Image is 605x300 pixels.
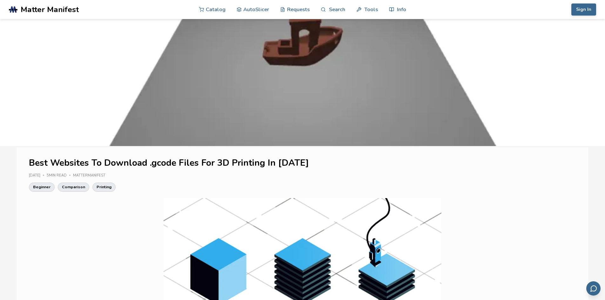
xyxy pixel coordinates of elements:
div: [DATE] [29,174,47,178]
h1: Best Websites To Download .gcode Files For 3D Printing In [DATE] [29,158,576,168]
a: Beginner [29,183,55,191]
button: Send feedback via email [586,281,601,296]
a: Comparison [58,183,89,191]
div: MatterManifest [73,174,110,178]
a: Printing [92,183,116,191]
div: 5 min read [47,174,73,178]
button: Sign In [571,3,596,16]
span: Matter Manifest [21,5,79,14]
